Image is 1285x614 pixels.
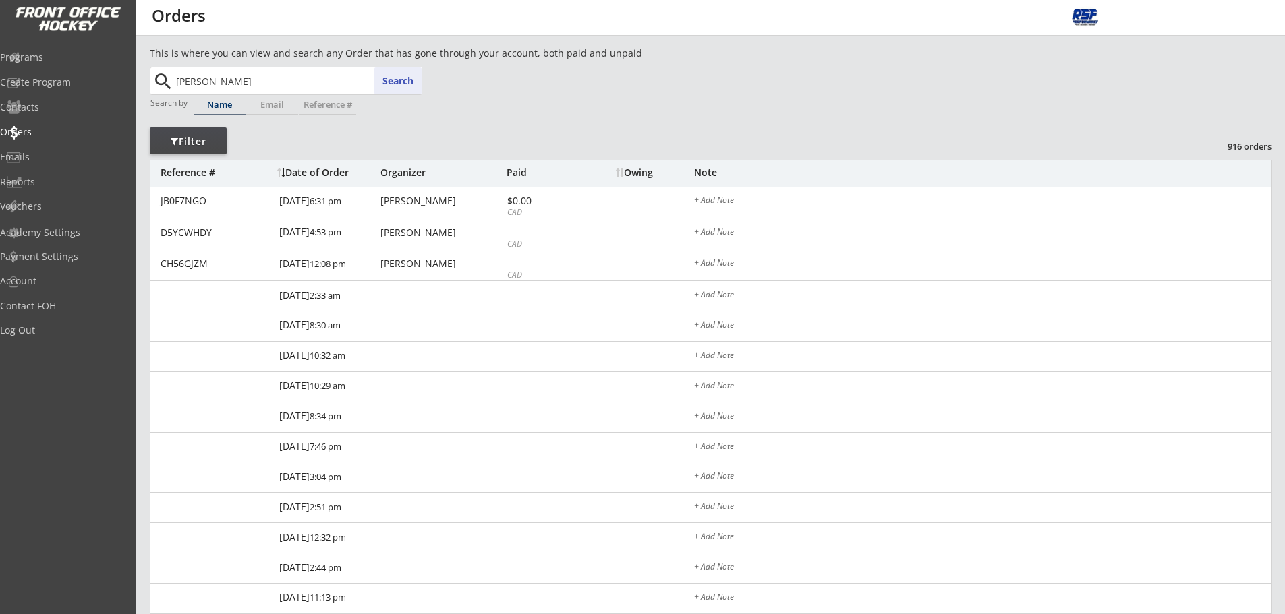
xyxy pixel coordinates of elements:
div: CAD [507,270,579,281]
div: Name [194,100,246,109]
div: [DATE] [279,372,377,402]
div: + Add Note [694,259,1271,270]
div: Note [694,168,1271,177]
button: Search [374,67,422,94]
div: [DATE] [279,402,377,433]
div: Reference # [161,168,270,177]
div: + Add Note [694,351,1271,362]
div: JB0F7NGO [161,196,271,206]
div: + Add Note [694,321,1271,332]
div: 916 orders [1201,140,1272,152]
div: + Add Note [694,228,1271,239]
div: [DATE] [279,523,377,553]
div: Paid [507,168,579,177]
div: + Add Note [694,502,1271,513]
font: 3:04 pm [310,470,341,483]
font: 12:08 pm [310,257,346,270]
font: 2:33 am [310,289,341,301]
div: CAD [507,239,579,250]
div: [DATE] [279,342,377,372]
font: 6:31 pm [310,195,341,207]
div: Email [246,100,298,109]
div: [DATE] [279,218,377,249]
div: [DATE] [279,584,377,614]
div: Owing [616,168,693,177]
div: Organizer [380,168,503,177]
div: [PERSON_NAME] [380,259,503,268]
div: Date of Order [277,168,377,177]
font: 8:34 pm [310,410,341,422]
div: [DATE] [279,462,377,493]
div: CAD [507,207,579,218]
div: CH56GJZM [161,259,271,268]
div: Reference # [299,100,356,109]
font: 2:51 pm [310,501,341,513]
div: Filter [150,135,227,148]
div: [DATE] [279,281,377,311]
div: [DATE] [279,433,377,463]
div: + Add Note [694,442,1271,453]
div: [DATE] [279,249,377,280]
div: [DATE] [279,187,377,217]
div: + Add Note [694,532,1271,543]
font: 10:32 am [310,349,345,361]
font: 12:32 pm [310,531,346,543]
div: + Add Note [694,593,1271,604]
div: + Add Note [694,412,1271,423]
div: + Add Note [694,563,1271,574]
div: + Add Note [694,290,1271,301]
font: 4:53 pm [310,226,341,238]
font: 11:13 pm [310,591,346,603]
div: [DATE] [279,553,377,584]
div: [DATE] [279,493,377,523]
div: [PERSON_NAME] [380,228,503,237]
div: D5YCWHDY [161,228,271,237]
font: 10:29 am [310,379,345,392]
div: [DATE] [279,311,377,342]
div: + Add Note [694,381,1271,392]
font: 7:46 pm [310,440,341,452]
div: + Add Note [694,472,1271,483]
font: 8:30 am [310,319,341,331]
input: Start typing name... [173,67,422,94]
font: 2:44 pm [310,561,341,574]
div: This is where you can view and search any Order that has gone through your account, both paid and... [150,47,719,60]
div: + Add Note [694,196,1271,207]
div: $0.00 [507,196,579,206]
button: search [152,71,174,92]
div: [PERSON_NAME] [380,196,503,206]
div: Search by [150,98,189,107]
